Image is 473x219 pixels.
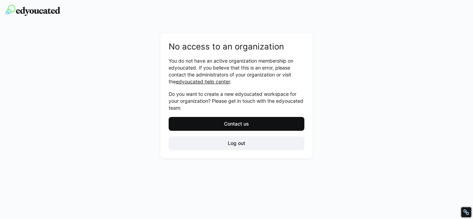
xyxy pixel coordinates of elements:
a: edyoucated help center [176,79,230,84]
h2: No access to an organization [169,42,304,52]
p: Do you want to create a new edyoucated workspace for your organization? Please get in touch with ... [169,91,304,111]
p: You do not have an active organization membership on edyoucated. If you believe that this is an e... [169,57,304,85]
img: edyoucated [6,5,60,16]
span: Log out [227,140,246,147]
span: Contact us [223,120,250,127]
div: Restore Info Box &#10;&#10;NoFollow Info:&#10; META-Robots NoFollow: &#09;false&#10; META-Robots ... [463,209,470,216]
button: Log out [169,136,304,150]
button: Contact us [169,117,304,131]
